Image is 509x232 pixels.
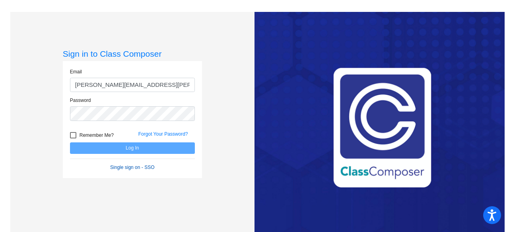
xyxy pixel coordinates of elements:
[70,97,91,104] label: Password
[138,131,188,137] a: Forgot Your Password?
[110,165,154,170] a: Single sign on - SSO
[80,130,114,140] span: Remember Me?
[63,49,202,59] h3: Sign in to Class Composer
[70,68,82,75] label: Email
[70,142,195,154] button: Log In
